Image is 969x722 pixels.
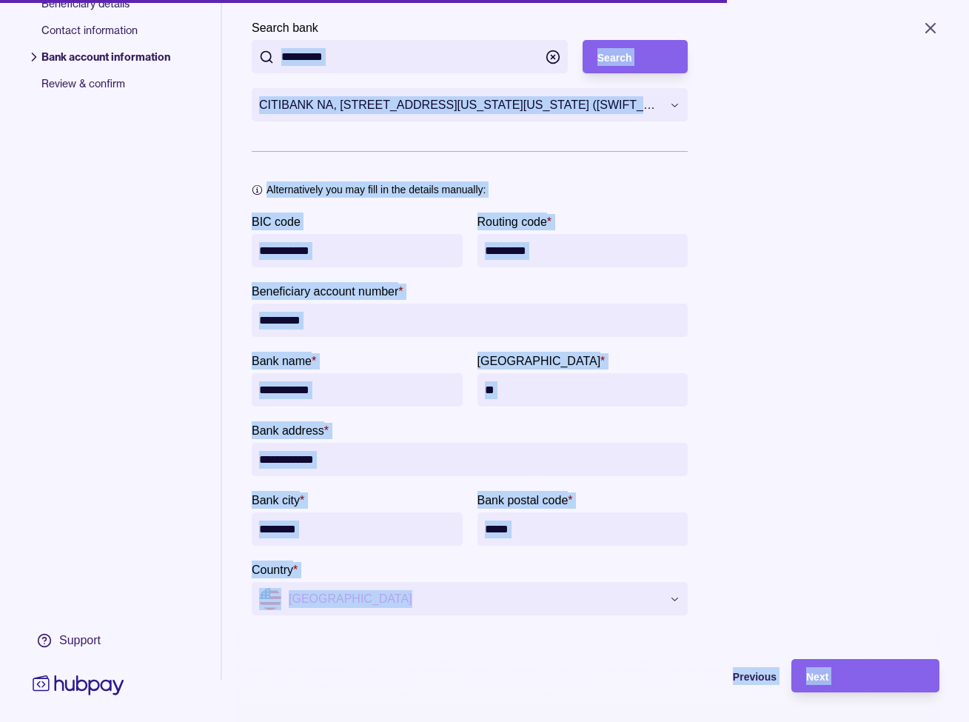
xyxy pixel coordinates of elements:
p: Routing code [477,215,547,228]
button: Next [791,659,939,692]
button: Previous [628,659,777,692]
p: Bank postal code [477,494,569,507]
p: Bank name [252,355,312,367]
a: Support [30,625,127,656]
label: Routing code [477,213,552,230]
span: Next [806,671,828,683]
label: Search bank [252,19,318,36]
input: Search bank [281,40,538,73]
input: Routing code [485,234,681,267]
button: Search [583,40,688,73]
span: Review & confirm [41,76,170,103]
span: Contact information [41,23,170,50]
input: Bank postal code [485,512,681,546]
label: Country [252,561,298,578]
label: Bank province [477,352,606,370]
p: Bank address [252,424,324,437]
label: Bank city [252,491,304,509]
input: Bank province [485,373,681,407]
span: Previous [733,671,777,683]
label: BIC code [252,213,301,230]
p: Bank city [252,494,300,507]
label: Beneficiary account number [252,282,403,300]
input: Beneficiary account number [259,304,680,337]
label: Bank address [252,421,329,439]
p: Beneficiary account number [252,285,398,298]
p: Search bank [252,21,318,34]
label: Bank name [252,352,316,370]
input: Bank city [259,512,455,546]
p: Country [252,564,293,576]
span: Bank account information [41,50,170,76]
label: Bank postal code [477,491,573,509]
div: Support [59,632,101,649]
input: BIC code [259,234,455,267]
p: [GEOGRAPHIC_DATA] [477,355,601,367]
p: Alternatively you may fill in the details manually: [266,181,486,198]
input: Bank address [259,443,680,476]
p: BIC code [252,215,301,228]
button: Close [904,12,957,44]
span: Search [597,52,632,64]
input: bankName [259,373,455,407]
